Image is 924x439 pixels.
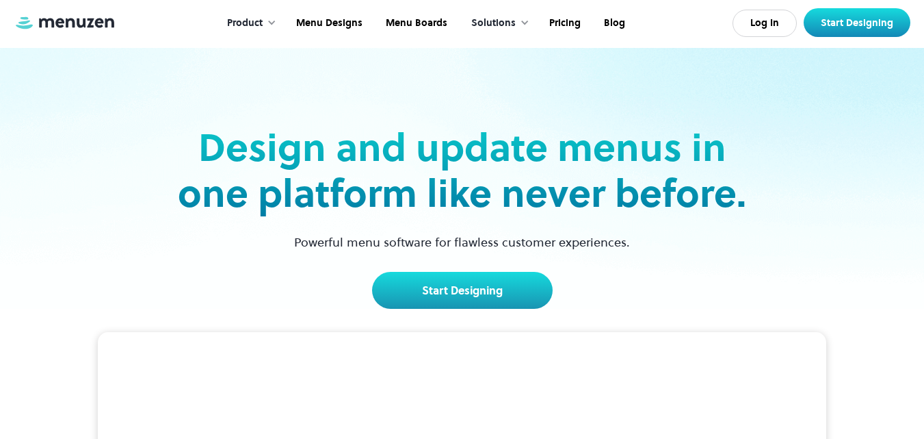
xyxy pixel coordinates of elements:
[471,16,516,31] div: Solutions
[536,2,591,45] a: Pricing
[732,10,797,37] a: Log In
[458,2,536,45] div: Solutions
[283,2,373,45] a: Menu Designs
[372,272,553,309] a: Start Designing
[373,2,458,45] a: Menu Boards
[277,233,647,251] p: Powerful menu software for flawless customer experiences.
[804,8,910,37] a: Start Designing
[227,16,263,31] div: Product
[174,125,751,216] h2: Design and update menus in one platform like never before.
[591,2,635,45] a: Blog
[213,2,283,45] div: Product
